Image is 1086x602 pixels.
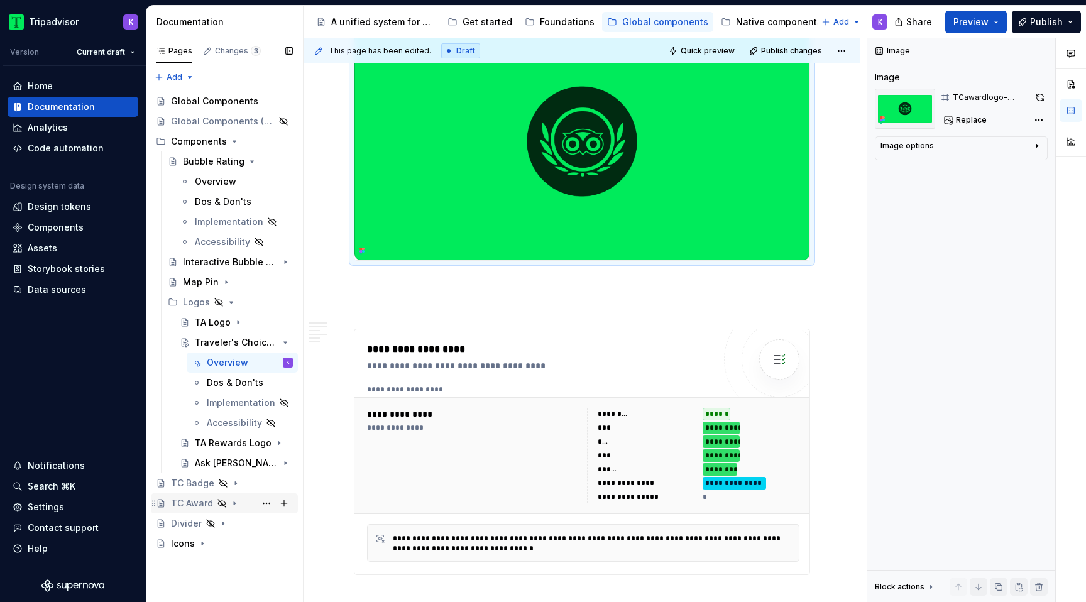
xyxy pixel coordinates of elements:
[187,373,298,393] a: Dos & Don'ts
[28,542,48,555] div: Help
[28,501,64,513] div: Settings
[875,89,935,129] img: f135aef8-1b08-4aed-82a0-c16b66e954c5.png
[906,16,932,28] span: Share
[163,151,298,172] a: Bubble Rating
[875,578,936,596] div: Block actions
[953,92,1030,102] div: TCawardlogo-thumbnail
[171,477,214,490] div: TC Badge
[195,236,250,248] div: Accessibility
[463,16,512,28] div: Get started
[8,539,138,559] button: Help
[9,14,24,30] img: 0ed0e8b8-9446-497d-bad0-376821b19aa5.png
[287,356,290,369] div: K
[195,457,278,469] div: Ask [PERSON_NAME] Logo
[8,217,138,238] a: Components
[151,473,298,493] a: TC Badge
[3,8,143,35] button: TripadvisorK
[28,283,86,296] div: Data sources
[8,138,138,158] a: Code automation
[183,155,244,168] div: Bubble Rating
[207,376,263,389] div: Dos & Don'ts
[251,46,261,56] span: 3
[354,23,809,260] img: f135aef8-1b08-4aed-82a0-c16b66e954c5.png
[28,101,95,113] div: Documentation
[8,259,138,279] a: Storybook stories
[183,256,278,268] div: Interactive Bubble Rating
[195,195,251,208] div: Dos & Don'ts
[175,332,298,353] a: Traveler's Choice Logo
[151,91,298,111] a: Global Components
[171,115,275,128] div: Global Components (Reference)
[151,534,298,554] a: Icons
[171,517,202,530] div: Divider
[195,175,236,188] div: Overview
[8,456,138,476] button: Notifications
[29,16,79,28] div: Tripadvisor
[761,46,822,56] span: Publish changes
[880,141,1042,156] button: Image options
[8,118,138,138] a: Analytics
[940,111,992,129] button: Replace
[8,497,138,517] a: Settings
[175,172,298,192] a: Overview
[175,192,298,212] a: Dos & Don'ts
[175,212,298,232] a: Implementation
[156,46,192,56] div: Pages
[187,353,298,373] a: OverviewK
[28,480,75,493] div: Search ⌘K
[175,433,298,453] a: TA Rewards Logo
[195,336,278,349] div: Traveler's Choice Logo
[151,111,298,131] a: Global Components (Reference)
[163,272,298,292] a: Map Pin
[151,91,298,554] div: Page tree
[311,9,815,35] div: Page tree
[151,513,298,534] a: Divider
[8,476,138,496] button: Search ⌘K
[28,121,68,134] div: Analytics
[311,12,440,32] a: A unified system for every journey.
[8,518,138,538] button: Contact support
[8,97,138,117] a: Documentation
[456,46,475,56] span: Draft
[8,76,138,96] a: Home
[207,356,248,369] div: Overview
[716,12,827,32] a: Native components
[442,12,517,32] a: Get started
[167,72,182,82] span: Add
[207,397,275,409] div: Implementation
[8,197,138,217] a: Design tokens
[28,263,105,275] div: Storybook stories
[8,280,138,300] a: Data sources
[665,42,740,60] button: Quick preview
[28,221,84,234] div: Components
[163,292,298,312] div: Logos
[151,68,198,86] button: Add
[171,537,195,550] div: Icons
[28,142,104,155] div: Code automation
[28,242,57,254] div: Assets
[745,42,828,60] button: Publish changes
[888,11,940,33] button: Share
[10,47,39,57] div: Version
[195,316,231,329] div: TA Logo
[880,141,934,151] div: Image options
[77,47,125,57] span: Current draft
[8,238,138,258] a: Assets
[156,16,298,28] div: Documentation
[875,71,900,84] div: Image
[151,493,298,513] a: TC Award
[28,200,91,213] div: Design tokens
[736,16,822,28] div: Native components
[171,95,258,107] div: Global Components
[956,115,987,125] span: Replace
[171,135,227,148] div: Components
[41,579,104,592] a: Supernova Logo
[329,46,431,56] span: This page has been edited.
[681,46,735,56] span: Quick preview
[207,417,262,429] div: Accessibility
[10,181,84,191] div: Design system data
[520,12,600,32] a: Foundations
[28,80,53,92] div: Home
[183,276,219,288] div: Map Pin
[195,216,263,228] div: Implementation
